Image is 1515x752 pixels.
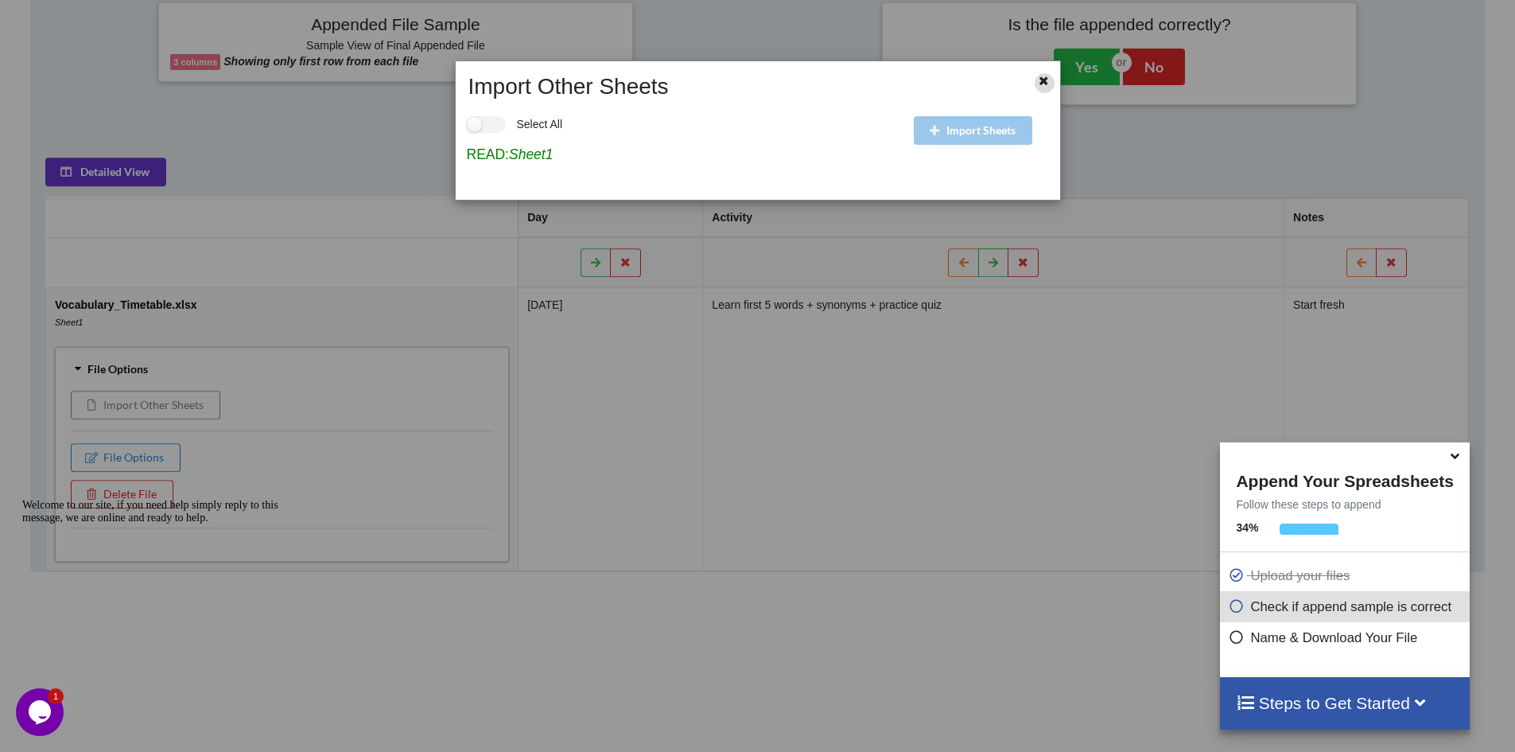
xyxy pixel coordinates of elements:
[1228,628,1465,648] p: Name & Download Your File
[1236,521,1258,534] b: 34 %
[460,73,1005,100] h2: Import Other Sheets
[467,146,509,162] b: READ:
[1228,597,1465,617] p: Check if append sample is correct
[509,146,553,162] i: Sheet1
[1220,467,1469,491] h4: Append Your Spreadsheets
[1236,693,1453,713] h4: Steps to Get Started
[6,6,293,32] div: Welcome to our site, if you need help simply reply to this message, we are online and ready to help.
[6,6,262,31] span: Welcome to our site, if you need help simply reply to this message, we are online and ready to help.
[1228,566,1465,586] p: Upload your files
[467,116,563,133] label: Select All
[1220,497,1469,512] p: Follow these steps to append
[16,493,302,680] iframe: chat widget
[16,688,67,736] iframe: chat widget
